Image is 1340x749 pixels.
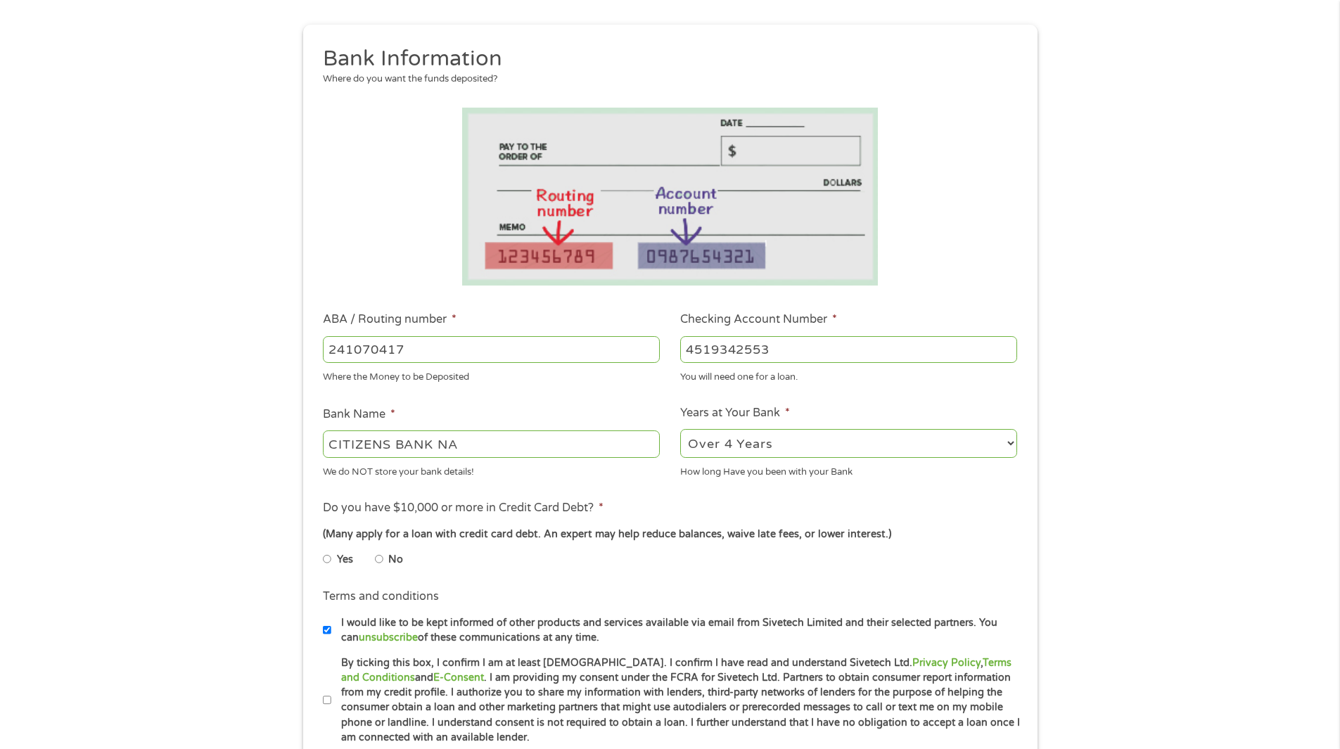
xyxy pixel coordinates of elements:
div: How long Have you been with your Bank [680,460,1017,479]
label: No [388,552,403,568]
div: Where the Money to be Deposited [323,366,660,385]
label: Checking Account Number [680,312,837,327]
input: 263177916 [323,336,660,363]
a: Terms and Conditions [341,657,1012,684]
img: Routing number location [462,108,879,286]
input: 345634636 [680,336,1017,363]
label: Yes [337,552,353,568]
label: Terms and conditions [323,589,439,604]
label: I would like to be kept informed of other products and services available via email from Sivetech... [331,615,1021,646]
a: Privacy Policy [912,657,981,669]
label: ABA / Routing number [323,312,457,327]
div: (Many apply for a loan with credit card debt. An expert may help reduce balances, waive late fees... [323,527,1016,542]
div: Where do you want the funds deposited? [323,72,1007,87]
label: Bank Name [323,407,395,422]
a: unsubscribe [359,632,418,644]
h2: Bank Information [323,45,1007,73]
a: E-Consent [433,672,484,684]
label: By ticking this box, I confirm I am at least [DEMOGRAPHIC_DATA]. I confirm I have read and unders... [331,655,1021,745]
div: You will need one for a loan. [680,366,1017,385]
label: Do you have $10,000 or more in Credit Card Debt? [323,501,604,516]
label: Years at Your Bank [680,406,790,421]
div: We do NOT store your bank details! [323,460,660,479]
